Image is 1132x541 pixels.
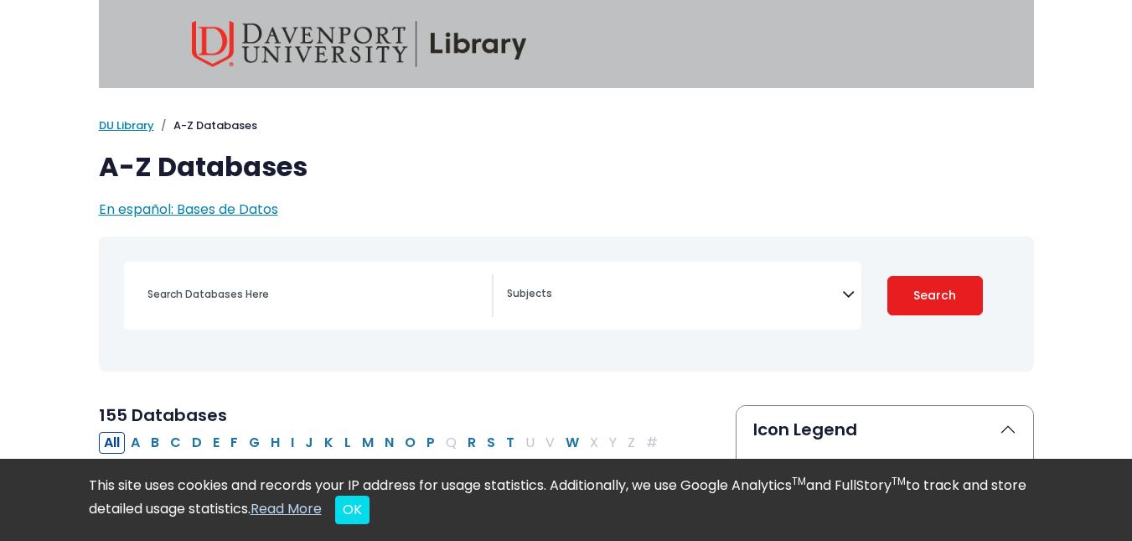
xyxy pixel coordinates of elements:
button: Filter Results M [357,432,379,454]
button: Filter Results H [266,432,285,454]
button: Filter Results F [225,432,243,454]
button: Icon Legend [737,406,1033,453]
button: Filter Results L [339,432,356,454]
textarea: Search [507,289,842,302]
button: Filter Results N [380,432,399,454]
button: Filter Results P [421,432,440,454]
div: Alpha-list to filter by first letter of database name [99,432,664,451]
button: All [99,432,125,454]
sup: TM [892,474,906,488]
a: DU Library [99,117,154,133]
button: Filter Results I [286,432,299,454]
button: Filter Results J [300,432,318,454]
button: Close [335,496,370,524]
button: Filter Results G [244,432,265,454]
img: Davenport University Library [192,21,527,67]
button: Filter Results A [126,432,145,454]
button: Filter Results W [561,432,584,454]
sup: TM [792,474,806,488]
button: Filter Results C [165,432,186,454]
a: En español: Bases de Datos [99,200,278,219]
button: Filter Results B [146,432,164,454]
a: Read More [251,499,322,518]
button: Filter Results K [319,432,339,454]
nav: breadcrumb [99,117,1034,134]
button: Filter Results E [208,432,225,454]
span: 155 Databases [99,403,227,427]
button: Filter Results R [463,432,481,454]
button: Filter Results T [501,432,519,454]
h1: A-Z Databases [99,151,1034,183]
button: Filter Results O [400,432,421,454]
nav: Search filters [99,237,1034,372]
button: Submit for Search Results [887,276,983,315]
li: A-Z Databases [154,117,257,134]
button: Filter Results S [482,432,500,454]
button: Filter Results D [187,432,207,454]
div: This site uses cookies and records your IP address for usage statistics. Additionally, we use Goo... [89,476,1044,524]
input: Search database by title or keyword [137,282,492,306]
